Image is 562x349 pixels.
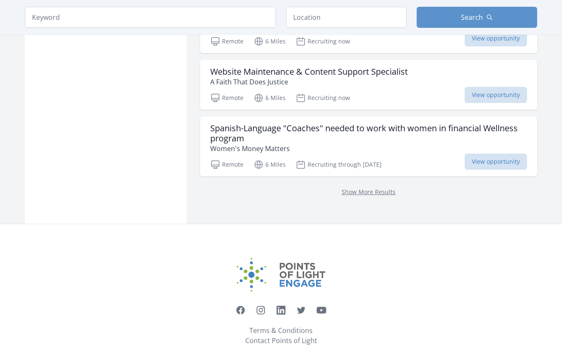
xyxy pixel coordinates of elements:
[254,160,286,170] p: 6 Miles
[465,154,527,170] span: View opportunity
[286,7,407,28] input: Location
[465,87,527,103] span: View opportunity
[210,77,408,87] p: A Faith That Does Justice
[210,160,244,170] p: Remote
[210,143,527,154] p: Women's Money Matters
[210,36,244,46] p: Remote
[254,93,286,103] p: 6 Miles
[210,123,527,143] h3: Spanish-Language "Coaches" needed to work with women in financial Wellness program
[237,258,325,292] img: Points of Light Engage
[296,160,382,170] p: Recruiting through [DATE]
[254,36,286,46] p: 6 Miles
[296,93,350,103] p: Recruiting now
[342,188,396,196] a: Show More Results
[25,7,276,28] input: Keyword
[200,116,537,176] a: Spanish-Language "Coaches" needed to work with women in financial Wellness program Women's Money ...
[200,60,537,110] a: Website Maintenance & Content Support Specialist A Faith That Does Justice Remote 6 Miles Recruit...
[296,36,350,46] p: Recruiting now
[210,67,408,77] h3: Website Maintenance & Content Support Specialist
[461,12,483,22] span: Search
[245,335,317,346] a: Contact Points of Light
[417,7,537,28] button: Search
[249,325,313,335] a: Terms & Conditions
[210,93,244,103] p: Remote
[465,30,527,46] span: View opportunity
